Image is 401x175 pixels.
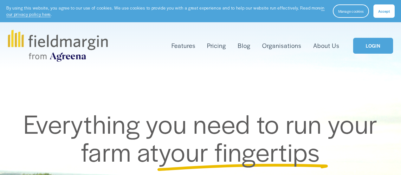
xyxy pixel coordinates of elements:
span: Manage cookies [338,9,364,14]
p: By using this website, you agree to our use of cookies. We use cookies to provide you with a grea... [6,5,327,17]
a: in our privacy policy here [6,5,325,17]
a: About Us [313,41,340,51]
img: fieldmargin.com [8,30,107,62]
a: Organisations [262,41,301,51]
span: Everything you need to run your farm at [23,105,384,169]
a: folder dropdown [171,41,196,51]
a: LOGIN [353,38,393,54]
a: Blog [238,41,250,51]
span: your fingertips [159,133,320,169]
a: Pricing [207,41,226,51]
button: Manage cookies [333,4,369,18]
span: Features [171,41,196,50]
span: Accept [378,9,390,14]
button: Accept [373,4,395,18]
